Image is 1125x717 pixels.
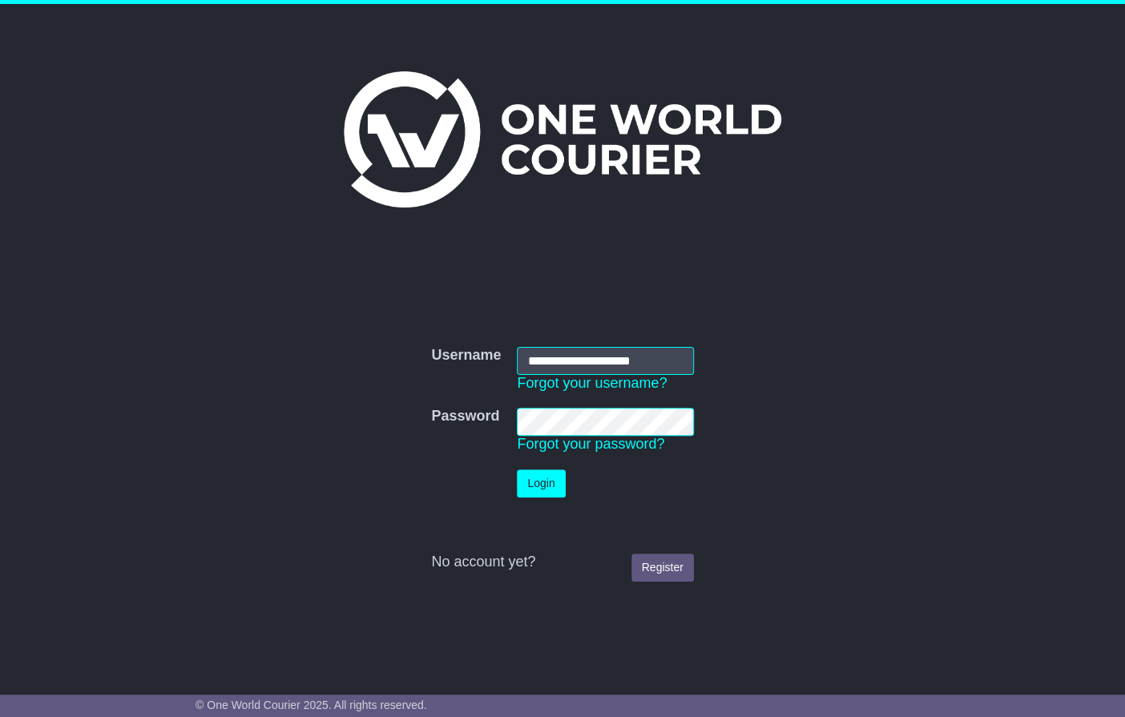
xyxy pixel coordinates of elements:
div: No account yet? [431,554,693,571]
label: Password [431,408,499,425]
span: © One World Courier 2025. All rights reserved. [196,699,427,711]
label: Username [431,347,501,365]
button: Login [517,469,565,497]
a: Forgot your password? [517,436,664,452]
a: Forgot your username? [517,375,667,391]
img: One World [344,71,781,207]
a: Register [631,554,694,582]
